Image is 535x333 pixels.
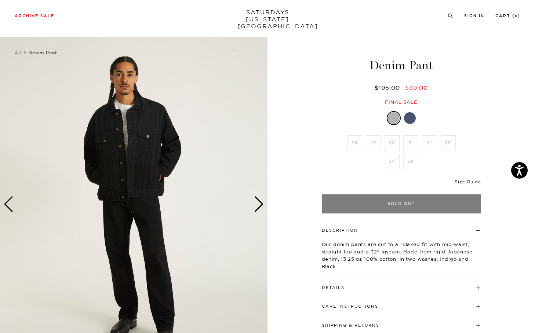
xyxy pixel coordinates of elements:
p: Our denim pants are cut to a relaxed fit with mid-waist, straight leg and a 32" inseam. Made from... [322,241,481,270]
div: Next slide [254,196,264,212]
a: SATURDAYS[US_STATE][GEOGRAPHIC_DATA] [237,9,298,30]
span: Denim Pant [29,50,57,55]
button: Shipping & Returns [322,323,379,327]
button: Care Instructions [322,304,378,308]
button: Description [322,228,358,233]
a: Sign In [464,14,484,18]
a: Archive Sale [15,14,54,18]
del: $195.00 [375,84,403,91]
a: Cart (0) [495,14,520,18]
span: $39.00 [405,84,428,91]
h1: Denim Pant [321,59,482,72]
div: Final sale [321,99,482,105]
small: 0 [515,15,518,18]
div: Previous slide [4,196,14,212]
button: Details [322,286,345,290]
a: Size Guide [455,179,481,184]
a: All [15,50,21,55]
